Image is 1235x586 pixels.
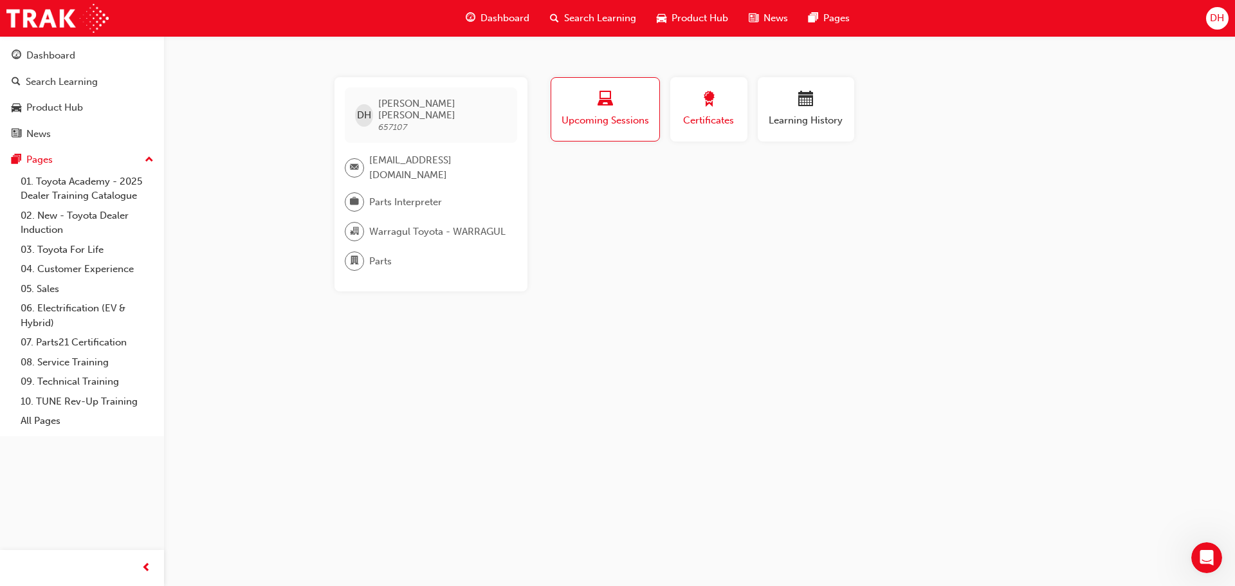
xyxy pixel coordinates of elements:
[10,240,247,348] div: Trak says…
[764,11,788,26] span: News
[564,11,636,26] span: Search Learning
[12,129,21,140] span: news-icon
[5,44,159,68] a: Dashboard
[21,248,201,261] div: Hi [PERSON_NAME],
[15,279,159,299] a: 05. Sales
[1191,542,1222,573] iframe: Intercom live chat
[37,7,57,28] div: Profile image for Trak
[15,298,159,333] a: 06. Electrification (EV & Hybrid)
[798,5,860,32] a: pages-iconPages
[108,52,166,62] span: Other Query
[657,10,666,26] span: car-icon
[21,298,201,311] div: Thanks,
[15,240,159,260] a: 03. Toyota For Life
[12,154,21,166] span: pages-icon
[15,333,159,353] a: 07. Parts21 Certification
[142,560,151,576] span: prev-icon
[15,411,159,431] a: All Pages
[5,70,159,94] a: Search Learning
[369,153,507,182] span: [EMAIL_ADDRESS][DOMAIN_NAME]
[21,318,201,331] div: Menno
[540,5,646,32] a: search-iconSearch Learning
[82,213,192,224] div: joined the conversation
[26,127,51,142] div: News
[369,254,392,269] span: Parts
[10,348,247,398] div: Trak says…
[15,392,159,412] a: 10. TUNE Rev-Up Training
[350,194,359,210] span: briefcase-icon
[10,90,247,134] div: Lisa and Menno says…
[809,10,818,26] span: pages-icon
[26,152,53,167] div: Pages
[12,77,21,88] span: search-icon
[201,5,226,30] button: Home
[378,122,407,133] span: 657107
[350,160,359,176] span: email-icon
[5,41,159,148] button: DashboardSearch LearningProduct HubNews
[551,77,660,142] button: Upcoming Sessions
[357,108,371,123] span: DH
[62,16,88,29] p: Active
[82,411,92,421] button: Start recording
[749,10,758,26] span: news-icon
[480,11,529,26] span: Dashboard
[12,102,21,114] span: car-icon
[767,113,845,128] span: Learning History
[8,5,33,30] button: go back
[350,253,359,270] span: department-icon
[93,367,164,376] strong: Waiting on you
[82,214,100,223] b: Trak
[550,10,559,26] span: search-icon
[10,240,211,338] div: Hi [PERSON_NAME],Yes, you do need to submit this as part of the Professional Certification.Thanks...
[5,148,159,172] button: Pages
[80,44,177,71] a: Other Query
[145,152,154,169] span: up-icon
[69,96,203,106] span: Ticket has been created • 2h ago
[10,134,247,210] div: Lisa and Menno says…
[758,77,854,142] button: Learning History
[26,75,98,89] div: Search Learning
[670,77,747,142] button: Certificates
[104,109,153,118] strong: Submitted
[378,98,506,121] span: [PERSON_NAME] [PERSON_NAME]
[15,353,159,372] a: 08. Service Training
[226,5,249,28] div: Close
[1206,7,1229,30] button: DH
[68,354,205,364] span: Ticket has been updated • 2h ago
[680,113,738,128] span: Certificates
[12,50,21,62] span: guage-icon
[10,134,211,200] div: Thanks for providing all those details. A ticket has now been created and our team is aiming to r...
[369,224,506,239] span: Warragul Toyota - WARRAGUL
[823,11,850,26] span: Pages
[6,4,109,33] img: Trak
[466,10,475,26] span: guage-icon
[65,212,78,225] div: Profile image for Trak
[598,91,613,109] span: laptop-icon
[738,5,798,32] a: news-iconNews
[21,267,201,292] div: Yes, you do need to submit this as part of the Professional Certification.
[15,259,159,279] a: 04. Customer Experience
[15,206,159,240] a: 02. New - Toyota Dealer Induction
[798,91,814,109] span: calendar-icon
[11,384,246,406] textarea: Message…
[701,91,717,109] span: award-icon
[62,6,84,16] h1: Trak
[646,5,738,32] a: car-iconProduct Hub
[5,122,159,146] a: News
[15,172,159,206] a: 01. Toyota Academy - 2025 Dealer Training Catalogue
[221,406,241,426] button: Send a message…
[5,96,159,120] a: Product Hub
[561,113,650,128] span: Upcoming Sessions
[455,5,540,32] a: guage-iconDashboard
[369,195,442,210] span: Parts Interpreter
[61,411,71,421] button: Upload attachment
[350,223,359,240] span: organisation-icon
[21,142,201,192] div: Thanks for providing all those details. A ticket has now been created and our team is aiming to r...
[41,411,51,421] button: Gif picker
[15,372,159,392] a: 09. Technical Training
[26,48,75,63] div: Dashboard
[20,411,30,421] button: Emoji picker
[672,11,728,26] span: Product Hub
